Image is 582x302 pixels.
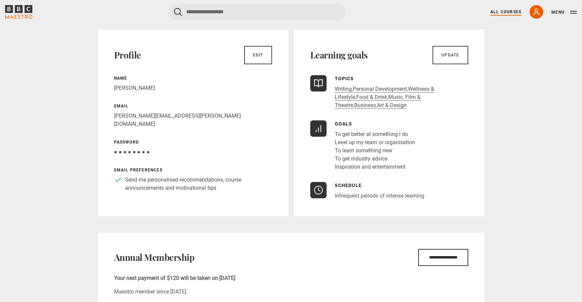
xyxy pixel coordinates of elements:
a: Business [354,102,376,109]
p: Goals [335,120,415,128]
a: Personal Development [353,86,407,93]
a: Writing [335,86,352,93]
a: Edit [244,46,272,64]
p: Topics [335,75,468,82]
svg: BBC Maestro [5,5,32,19]
button: Toggle navigation [551,9,577,16]
a: Update [432,46,468,64]
li: To get better at something I do [335,130,415,138]
p: Password [114,139,272,145]
p: Name [114,75,272,81]
p: [PERSON_NAME] [114,84,272,92]
h2: Profile [114,50,141,61]
p: Send me personalised recommendations, course announcements and motivational tips [125,176,272,192]
li: To learn something new [335,147,415,155]
input: Search [169,4,346,20]
span: ● ● ● ● ● ● ● ● [114,149,150,155]
li: Level up my team or organisation [335,138,415,147]
li: To get industry advice [335,155,415,163]
a: Art & Design [377,102,407,109]
b: Your next payment of $120 will be taken on [DATE] [114,275,235,281]
p: Schedule [335,182,424,189]
p: [PERSON_NAME][EMAIL_ADDRESS][PERSON_NAME][DOMAIN_NAME] [114,112,272,128]
p: Email [114,103,272,109]
h2: Learning goals [310,50,368,61]
h2: Annual Membership [114,252,195,263]
p: Maestro member since [DATE] [114,288,468,296]
p: Infrequent periods of intense learning [335,192,424,200]
li: Inspiration and entertainment [335,163,415,171]
button: Submit the search query [174,8,182,16]
p: , , , , , , [335,85,468,110]
a: Food & Drink [356,94,387,101]
p: Email preferences [114,167,272,173]
a: All Courses [490,9,521,15]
